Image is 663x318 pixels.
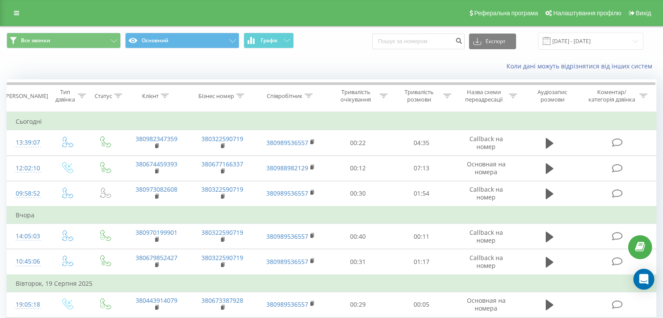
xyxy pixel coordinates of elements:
[16,228,39,245] div: 14:05:03
[198,92,234,100] div: Бізнес номер
[136,160,177,168] a: 380674459393
[390,181,453,206] td: 01:54
[553,10,621,17] span: Налаштування профілю
[453,224,519,249] td: Callback на номер
[201,228,243,237] a: 380322590719
[125,33,239,48] button: Основний
[453,181,519,206] td: Callback на номер
[453,156,519,181] td: Основная на номера
[4,92,48,100] div: [PERSON_NAME]
[453,249,519,275] td: Callback на номер
[527,88,578,103] div: Аудіозапис розмови
[266,232,308,240] a: 380989536557
[16,253,39,270] div: 10:45:06
[453,292,519,317] td: Основная на номера
[326,156,390,181] td: 00:12
[390,156,453,181] td: 07:13
[16,134,39,151] div: 13:39:07
[136,135,177,143] a: 380982347359
[461,88,507,103] div: Назва схеми переадресації
[136,228,177,237] a: 380970199901
[142,92,159,100] div: Клієнт
[16,296,39,313] div: 19:05:18
[326,181,390,206] td: 00:30
[453,130,519,156] td: Callback на номер
[636,10,651,17] span: Вихід
[201,135,243,143] a: 380322590719
[95,92,112,100] div: Статус
[372,34,465,49] input: Пошук за номером
[7,275,656,292] td: Вівторок, 19 Серпня 2025
[16,185,39,202] div: 09:58:52
[266,300,308,308] a: 380989536557
[21,37,50,44] span: Все звонки
[201,254,243,262] a: 380322590719
[7,33,121,48] button: Все звонки
[201,296,243,304] a: 380673387928
[266,257,308,266] a: 380989536557
[326,249,390,275] td: 00:31
[201,185,243,193] a: 380322590719
[390,292,453,317] td: 00:05
[16,160,39,177] div: 12:02:10
[267,92,303,100] div: Співробітник
[474,10,538,17] span: Реферальна програма
[201,160,243,168] a: 380677166337
[326,130,390,156] td: 00:22
[390,130,453,156] td: 04:35
[398,88,441,103] div: Тривалість розмови
[244,33,294,48] button: Графік
[469,34,516,49] button: Експорт
[136,185,177,193] a: 380973082608
[586,88,637,103] div: Коментар/категорія дзвінка
[266,164,308,172] a: 380988982129
[7,113,656,130] td: Сьогодні
[633,269,654,290] div: Open Intercom Messenger
[261,37,278,44] span: Графік
[326,224,390,249] td: 00:40
[7,206,656,224] td: Вчора
[326,292,390,317] td: 00:29
[55,88,75,103] div: Тип дзвінка
[507,62,656,70] a: Коли дані можуть відрізнятися вiд інших систем
[266,139,308,147] a: 380989536557
[266,189,308,197] a: 380989536557
[334,88,378,103] div: Тривалість очікування
[390,224,453,249] td: 00:11
[136,254,177,262] a: 380679852427
[390,249,453,275] td: 01:17
[136,296,177,304] a: 380443914079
